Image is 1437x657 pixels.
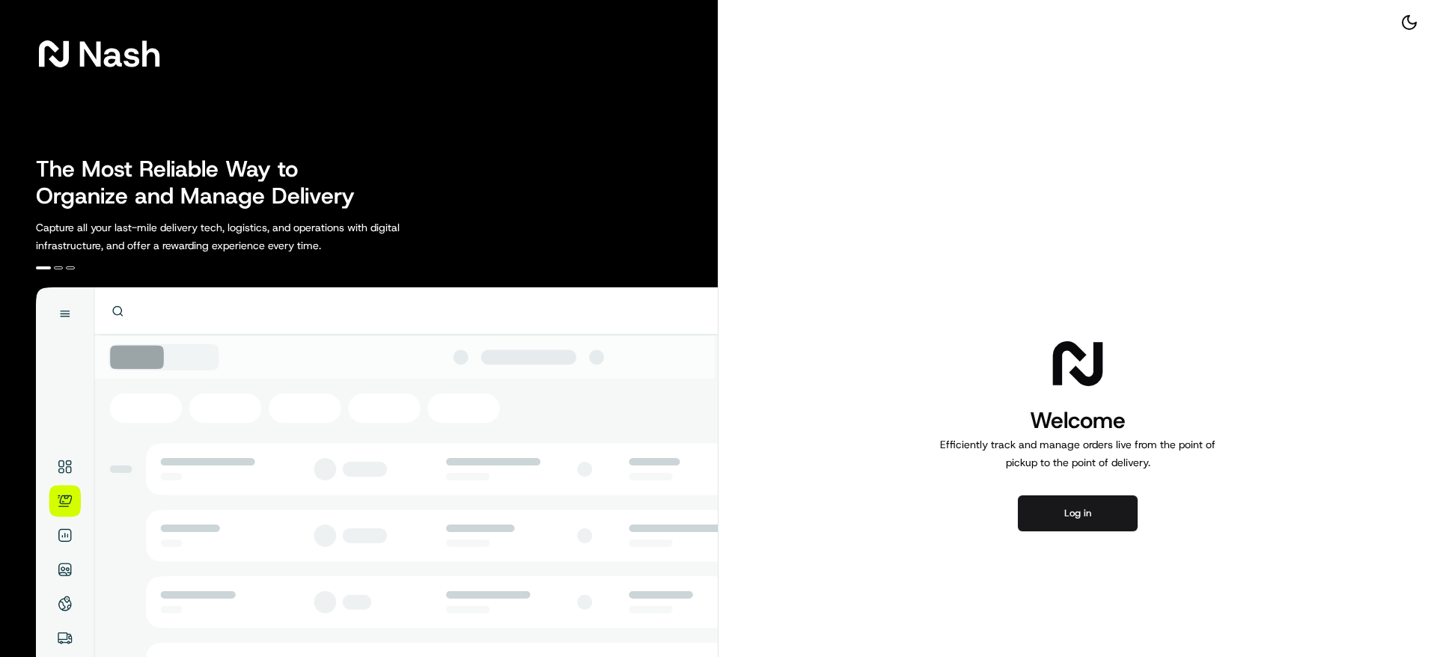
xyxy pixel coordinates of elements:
[78,39,161,69] span: Nash
[36,219,467,254] p: Capture all your last-mile delivery tech, logistics, and operations with digital infrastructure, ...
[934,436,1221,471] p: Efficiently track and manage orders live from the point of pickup to the point of delivery.
[1018,495,1138,531] button: Log in
[36,156,371,210] h2: The Most Reliable Way to Organize and Manage Delivery
[934,406,1221,436] h1: Welcome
